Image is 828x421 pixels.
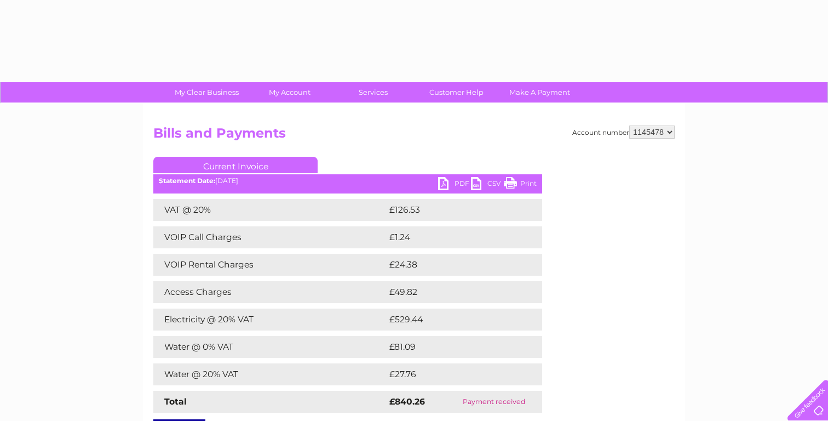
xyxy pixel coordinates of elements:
[495,82,585,103] a: Make A Payment
[245,82,335,103] a: My Account
[153,226,387,248] td: VOIP Call Charges
[387,309,523,331] td: £529.44
[153,363,387,385] td: Water @ 20% VAT
[387,199,522,221] td: £126.53
[387,281,520,303] td: £49.82
[387,254,520,276] td: £24.38
[153,199,387,221] td: VAT @ 20%
[438,177,471,193] a: PDF
[153,126,675,146] h2: Bills and Payments
[159,177,215,185] b: Statement Date:
[162,82,252,103] a: My Clear Business
[387,363,520,385] td: £27.76
[504,177,537,193] a: Print
[387,226,515,248] td: £1.24
[471,177,504,193] a: CSV
[445,391,542,413] td: Payment received
[153,157,318,173] a: Current Invoice
[153,177,542,185] div: [DATE]
[153,281,387,303] td: Access Charges
[153,309,387,331] td: Electricity @ 20% VAT
[153,254,387,276] td: VOIP Rental Charges
[328,82,418,103] a: Services
[164,396,187,407] strong: Total
[153,336,387,358] td: Water @ 0% VAT
[572,126,675,139] div: Account number
[411,82,502,103] a: Customer Help
[389,396,425,407] strong: £840.26
[387,336,519,358] td: £81.09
